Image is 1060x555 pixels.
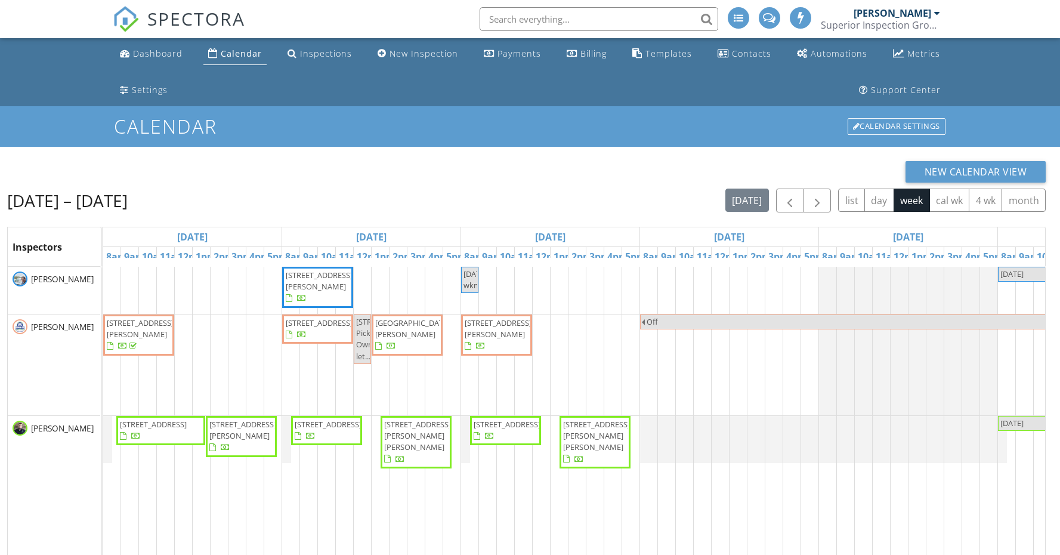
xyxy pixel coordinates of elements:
[694,247,726,266] a: 11am
[7,189,128,212] h2: [DATE] – [DATE]
[1000,269,1024,279] span: [DATE]
[846,117,947,136] a: Calendar Settings
[372,247,398,266] a: 1pm
[479,247,506,266] a: 9am
[926,247,953,266] a: 2pm
[132,84,168,95] div: Settings
[193,247,220,266] a: 1pm
[873,247,905,266] a: 11am
[300,48,352,59] div: Inspections
[29,423,96,434] span: [PERSON_NAME]
[29,273,96,285] span: [PERSON_NAME]
[114,116,947,137] h1: Calendar
[890,227,926,246] a: Go to August 31, 2025
[318,247,350,266] a: 10am
[747,247,774,266] a: 2pm
[13,240,62,254] span: Inspectors
[29,321,96,333] span: [PERSON_NAME]
[907,48,940,59] div: Metrics
[443,247,470,266] a: 5pm
[103,247,130,266] a: 8am
[479,43,546,65] a: Payments
[228,247,255,266] a: 3pm
[13,272,27,286] img: img_3093.jpg
[563,419,630,452] span: [STREET_ADDRESS][PERSON_NAME][PERSON_NAME]
[888,43,945,65] a: Metrics
[854,7,931,19] div: [PERSON_NAME]
[286,317,353,328] span: [STREET_ADDRESS]
[115,43,187,65] a: Dashboard
[854,79,945,101] a: Support Center
[113,16,245,41] a: SPECTORA
[375,317,450,340] span: [GEOGRAPHIC_DATA][PERSON_NAME]
[515,247,547,266] a: 11am
[533,247,565,266] a: 12pm
[551,247,577,266] a: 1pm
[730,247,756,266] a: 1pm
[209,419,276,441] span: [STREET_ADDRESS][PERSON_NAME]
[13,421,27,436] img: img_2632.jpg
[568,247,595,266] a: 2pm
[407,247,434,266] a: 3pm
[711,227,747,246] a: Go to August 30, 2025
[384,419,451,452] span: [STREET_ADDRESS][PERSON_NAME][PERSON_NAME]
[474,419,540,430] span: [STREET_ADDRESS]
[497,48,541,59] div: Payments
[121,247,148,266] a: 9am
[819,247,846,266] a: 8am
[175,247,207,266] a: 12pm
[390,48,458,59] div: New Inspection
[246,247,273,266] a: 4pm
[425,247,452,266] a: 4pm
[1002,189,1046,212] button: month
[221,48,262,59] div: Calendar
[894,189,930,212] button: week
[13,319,27,334] img: superiorinspectiongrouplogo.jpg
[120,419,187,430] span: [STREET_ADDRESS]
[139,247,171,266] a: 10am
[821,19,940,31] div: Superior Inspection Group
[792,43,872,65] a: Automations (Advanced)
[353,227,390,246] a: Go to August 28, 2025
[998,247,1025,266] a: 8am
[891,247,923,266] a: 12pm
[461,247,488,266] a: 8am
[804,189,832,213] button: Next
[1000,418,1024,428] span: [DATE]
[295,419,361,430] span: [STREET_ADDRESS]
[855,247,887,266] a: 10am
[211,247,237,266] a: 2pm
[373,43,463,65] a: New Inspection
[532,227,568,246] a: Go to August 29, 2025
[676,247,708,266] a: 10am
[837,247,864,266] a: 9am
[776,189,804,213] button: Previous
[980,247,1007,266] a: 5pm
[562,43,611,65] a: Billing
[658,247,685,266] a: 9am
[725,189,769,212] button: [DATE]
[647,316,658,327] span: Off
[465,317,531,340] span: [STREET_ADDRESS][PERSON_NAME]
[732,48,771,59] div: Contacts
[811,48,867,59] div: Automations
[622,247,649,266] a: 5pm
[174,227,211,246] a: Go to August 27, 2025
[712,247,744,266] a: 12pm
[969,189,1002,212] button: 4 wk
[604,247,631,266] a: 4pm
[133,48,183,59] div: Dashboard
[282,247,309,266] a: 8am
[264,247,291,266] a: 5pm
[645,48,692,59] div: Templates
[580,48,607,59] div: Billing
[713,43,776,65] a: Contacts
[783,247,810,266] a: 4pm
[871,84,941,95] div: Support Center
[283,43,357,65] a: Inspections
[848,118,945,135] div: Calendar Settings
[962,247,989,266] a: 4pm
[336,247,368,266] a: 11am
[765,247,792,266] a: 3pm
[586,247,613,266] a: 3pm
